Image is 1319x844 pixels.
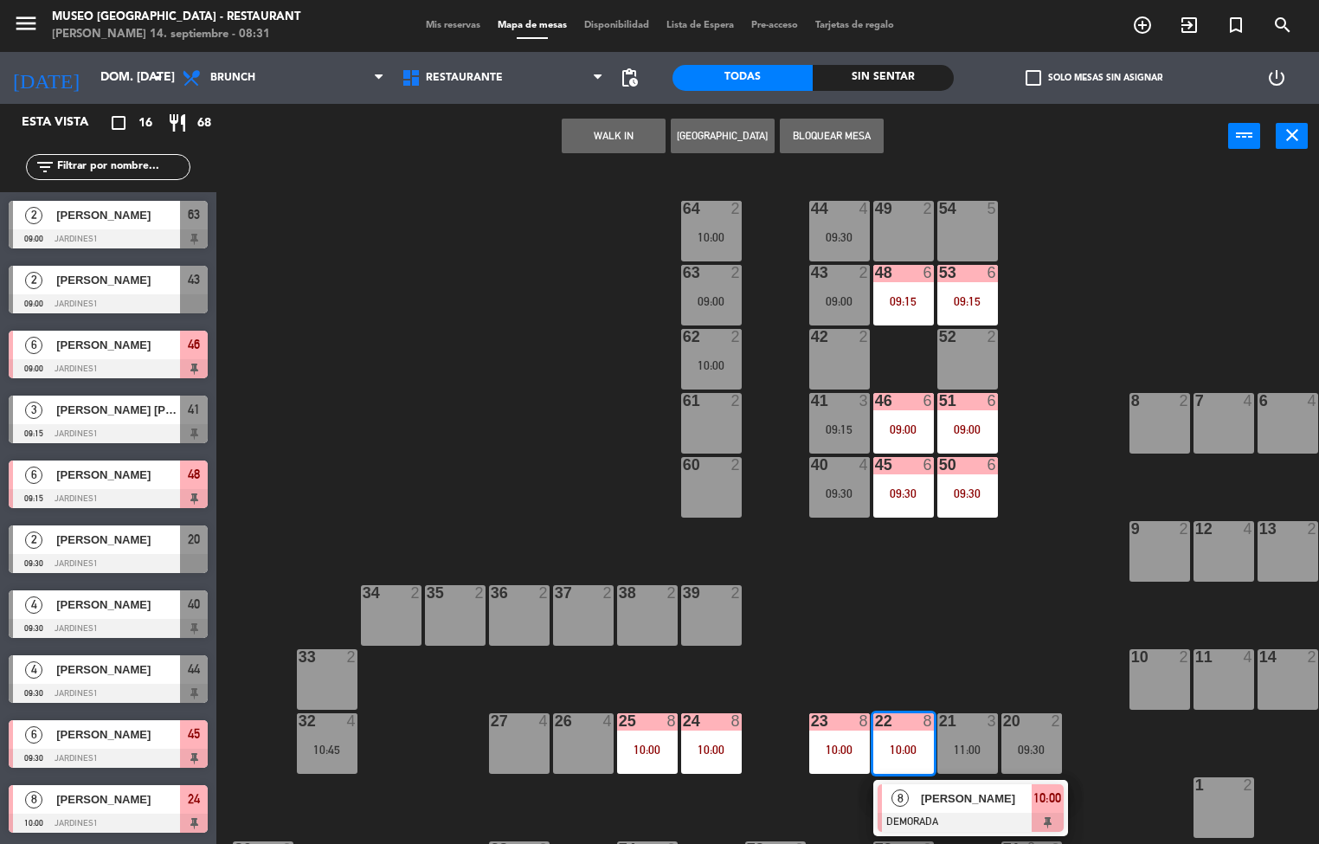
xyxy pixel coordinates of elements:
[426,72,503,84] span: Restaurante
[410,585,421,601] div: 2
[681,359,742,371] div: 10:00
[562,119,666,153] button: WALK IN
[859,713,869,729] div: 8
[427,585,428,601] div: 35
[1179,15,1200,35] i: exit_to_app
[875,265,876,280] div: 48
[1266,68,1287,88] i: power_settings_new
[1226,15,1246,35] i: turned_in_not
[299,649,299,665] div: 33
[299,713,299,729] div: 32
[346,713,357,729] div: 4
[683,713,684,729] div: 24
[939,457,940,473] div: 50
[1179,393,1189,409] div: 2
[56,596,180,614] span: [PERSON_NAME]
[188,334,200,355] span: 46
[1033,788,1061,809] span: 10:00
[167,113,188,133] i: restaurant
[56,725,180,744] span: [PERSON_NAME]
[923,393,933,409] div: 6
[939,265,940,280] div: 53
[730,329,741,345] div: 2
[1195,777,1196,793] div: 1
[188,529,200,550] span: 20
[923,265,933,280] div: 6
[1131,393,1132,409] div: 8
[9,113,125,133] div: Esta vista
[683,457,684,473] div: 60
[1243,393,1253,409] div: 4
[56,271,180,289] span: [PERSON_NAME]
[1131,521,1132,537] div: 9
[1131,649,1132,665] div: 10
[730,265,741,280] div: 2
[811,265,812,280] div: 43
[813,65,953,91] div: Sin sentar
[108,113,129,133] i: crop_square
[13,10,39,42] button: menu
[25,402,42,419] span: 3
[809,744,870,756] div: 10:00
[859,329,869,345] div: 2
[859,201,869,216] div: 4
[13,10,39,36] i: menu
[1243,777,1253,793] div: 2
[730,201,741,216] div: 2
[602,585,613,601] div: 2
[555,585,556,601] div: 37
[617,744,678,756] div: 10:00
[1243,521,1253,537] div: 4
[987,265,997,280] div: 6
[873,295,934,307] div: 09:15
[811,457,812,473] div: 40
[923,457,933,473] div: 6
[489,21,576,30] span: Mapa de mesas
[658,21,743,30] span: Lista de Espera
[809,295,870,307] div: 09:00
[809,231,870,243] div: 09:30
[1307,521,1317,537] div: 2
[538,585,549,601] div: 2
[56,206,180,224] span: [PERSON_NAME]
[52,9,300,26] div: Museo [GEOGRAPHIC_DATA] - Restaurant
[681,744,742,756] div: 10:00
[780,119,884,153] button: Bloquear Mesa
[138,113,152,133] span: 16
[811,201,812,216] div: 44
[56,336,180,354] span: [PERSON_NAME]
[891,789,909,807] span: 8
[807,21,903,30] span: Tarjetas de regalo
[56,531,180,549] span: [PERSON_NAME]
[602,713,613,729] div: 4
[939,713,940,729] div: 21
[35,157,55,177] i: filter_list
[939,329,940,345] div: 52
[25,596,42,614] span: 4
[1307,649,1317,665] div: 2
[25,661,42,679] span: 4
[148,68,169,88] i: arrow_drop_down
[1234,125,1255,145] i: power_input
[681,295,742,307] div: 09:00
[619,713,620,729] div: 25
[1282,125,1303,145] i: close
[1272,15,1293,35] i: search
[730,713,741,729] div: 8
[681,231,742,243] div: 10:00
[417,21,489,30] span: Mis reservas
[188,269,200,290] span: 43
[730,457,741,473] div: 2
[538,713,549,729] div: 4
[987,201,997,216] div: 5
[188,789,200,809] span: 24
[937,423,998,435] div: 09:00
[1276,123,1308,149] button: close
[743,21,807,30] span: Pre-acceso
[683,393,684,409] div: 61
[188,464,200,485] span: 48
[875,713,876,729] div: 22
